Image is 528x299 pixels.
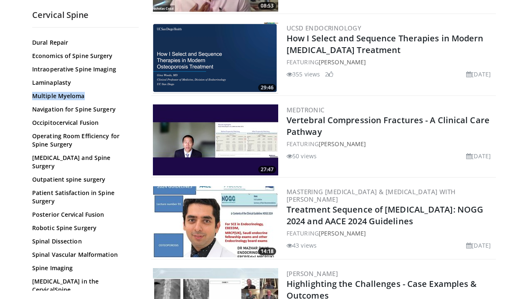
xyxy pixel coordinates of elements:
[287,24,361,32] a: UCSD Endocrinology
[258,166,276,173] span: 27:47
[32,237,135,246] a: Spinal Dissection
[466,152,491,160] li: [DATE]
[153,104,278,175] img: 07f3d5e8-2184-4f98-b1ac-8a3f7f06b6b9.300x170_q85_crop-smart_upscale.jpg
[32,277,135,294] a: [MEDICAL_DATA] in the CervicalSpine
[32,38,135,47] a: Dural Repair
[32,132,135,149] a: Operating Room Efficiency for Spine Surgery
[32,105,135,114] a: Navigation for Spine Surgery
[466,70,491,79] li: [DATE]
[153,23,278,94] a: 29:46
[32,175,135,184] a: Outpatient spine surgery
[258,2,276,10] span: 08:53
[287,204,483,227] a: Treatment Sequence of [MEDICAL_DATA]: NOGG 2024 and AACE 2024 Guidelines
[153,23,278,94] img: 0d7a23c8-353e-4f63-98b1-aed17b9130a7.png.300x170_q85_crop-smart_upscale.png
[32,92,135,100] a: Multiple Myeloma
[258,84,276,91] span: 29:46
[32,65,135,73] a: Intraoperative Spine Imaging
[32,210,135,219] a: Posterior Cervical Fusion
[287,33,484,56] a: How I Select and Sequence Therapies in Modern [MEDICAL_DATA] Treatment
[32,10,139,20] h2: Cervical Spine
[153,186,278,257] img: 27b80011-5c2b-4344-b706-04b10d4f3e53.jpg.300x170_q85_crop-smart_upscale.jpg
[287,152,317,160] li: 50 views
[319,140,366,148] a: [PERSON_NAME]
[466,241,491,250] li: [DATE]
[287,114,490,137] a: Vertebral Compression Fractures - A Clinical Care Pathway
[32,119,135,127] a: Occipitocervical Fusion
[287,139,494,148] div: FEATURING
[32,154,135,170] a: [MEDICAL_DATA] and Spine Surgery
[258,248,276,255] span: 14:18
[287,229,494,238] div: FEATURING
[287,106,325,114] a: Medtronic
[32,189,135,205] a: Patient Satisfaction in Spine Surgery
[319,229,366,237] a: [PERSON_NAME]
[32,52,135,60] a: Economics of Spine Surgery
[153,104,278,175] a: 27:47
[32,224,135,232] a: Robotic Spine Surgery
[287,188,455,203] a: Mastering [MEDICAL_DATA] & [MEDICAL_DATA] with [PERSON_NAME]
[153,186,278,257] a: 14:18
[287,269,338,278] a: [PERSON_NAME]
[32,264,135,272] a: Spine Imaging
[32,79,135,87] a: Laminaplasty
[287,58,494,66] div: FEATURING
[325,70,333,79] li: 2
[287,241,317,250] li: 43 views
[287,70,320,79] li: 355 views
[32,251,135,259] a: Spinal Vascular Malformation
[319,58,366,66] a: [PERSON_NAME]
